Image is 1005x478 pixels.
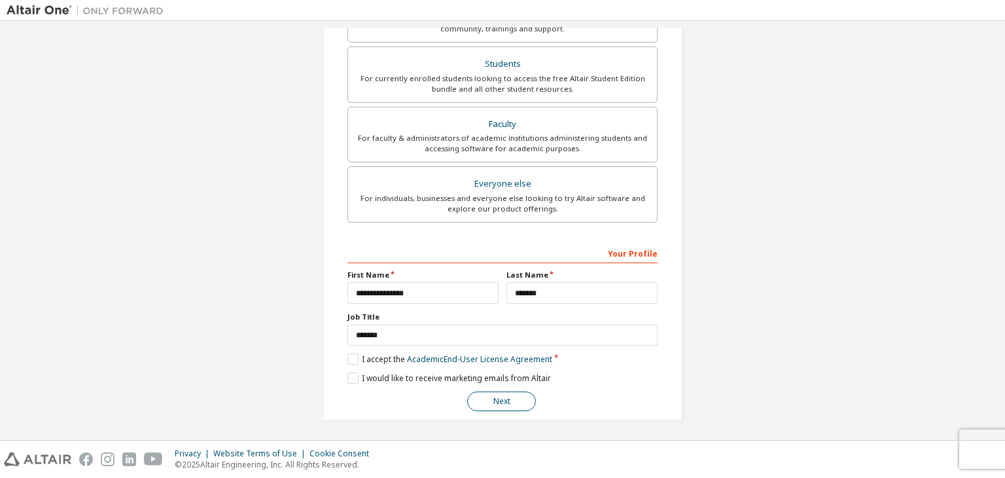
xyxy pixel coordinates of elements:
div: For individuals, businesses and everyone else looking to try Altair software and explore our prod... [356,193,649,214]
label: Last Name [506,270,658,280]
div: Students [356,55,649,73]
img: altair_logo.svg [4,452,71,466]
img: facebook.svg [79,452,93,466]
label: I would like to receive marketing emails from Altair [347,373,551,384]
div: For currently enrolled students looking to access the free Altair Student Edition bundle and all ... [356,73,649,94]
div: Your Profile [347,242,658,263]
div: Faculty [356,115,649,134]
button: Next [467,392,536,411]
a: Academic End-User License Agreement [407,354,552,365]
img: Altair One [7,4,170,17]
label: Job Title [347,312,658,322]
img: linkedin.svg [122,452,136,466]
img: youtube.svg [144,452,163,466]
label: First Name [347,270,499,280]
p: © 2025 Altair Engineering, Inc. All Rights Reserved. [175,459,377,470]
div: Website Terms of Use [213,449,309,459]
div: Everyone else [356,175,649,193]
div: Cookie Consent [309,449,377,459]
div: For faculty & administrators of academic institutions administering students and accessing softwa... [356,133,649,154]
div: Privacy [175,449,213,459]
label: I accept the [347,354,552,365]
img: instagram.svg [101,452,115,466]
